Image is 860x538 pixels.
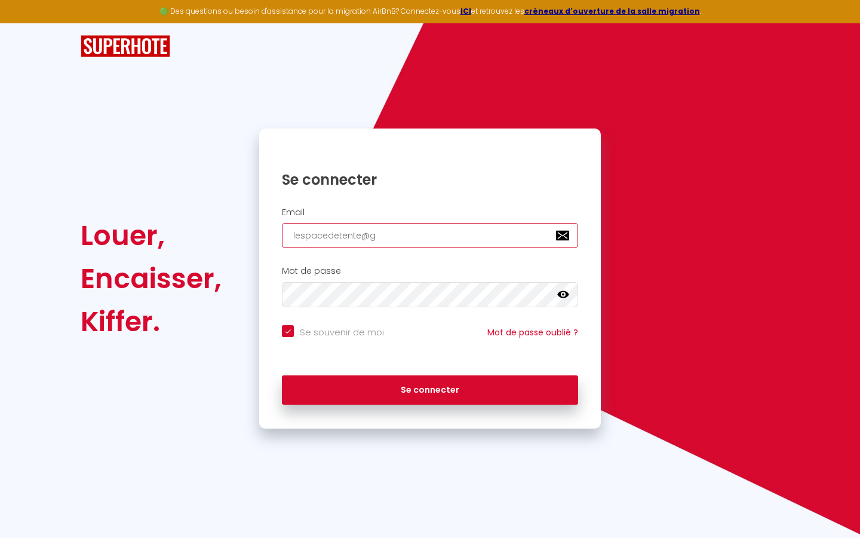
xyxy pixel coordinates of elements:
[460,6,471,16] a: ICI
[282,266,578,276] h2: Mot de passe
[81,35,170,57] img: SuperHote logo
[81,214,222,257] div: Louer,
[282,375,578,405] button: Se connecter
[81,257,222,300] div: Encaisser,
[10,5,45,41] button: Ouvrir le widget de chat LiveChat
[282,207,578,218] h2: Email
[282,170,578,189] h1: Se connecter
[487,326,578,338] a: Mot de passe oublié ?
[282,223,578,248] input: Ton Email
[81,300,222,343] div: Kiffer.
[524,6,700,16] a: créneaux d'ouverture de la salle migration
